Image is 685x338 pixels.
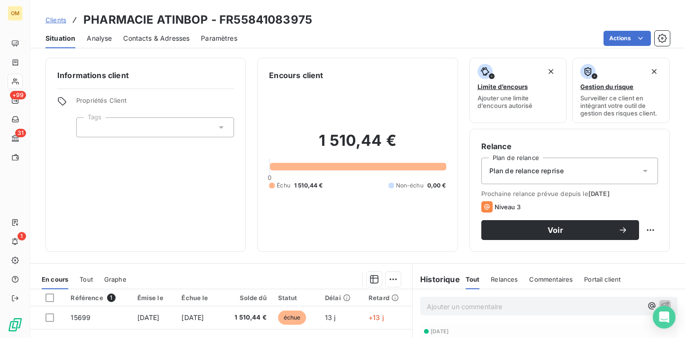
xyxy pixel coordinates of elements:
[489,166,564,176] span: Plan de relance reprise
[653,306,676,329] div: Open Intercom Messenger
[369,313,384,321] span: +13 j
[278,294,314,302] div: Statut
[269,70,323,81] h6: Encours client
[580,94,662,117] span: Surveiller ce client en intégrant votre outil de gestion des risques client.
[469,58,567,123] button: Limite d’encoursAjouter une limite d’encours autorisé
[45,34,75,43] span: Situation
[495,203,521,211] span: Niveau 3
[584,276,621,283] span: Portail client
[588,190,610,197] span: [DATE]
[181,294,215,302] div: Échue le
[201,34,237,43] span: Paramètres
[45,16,66,24] span: Clients
[427,181,446,190] span: 0,00 €
[123,34,189,43] span: Contacts & Adresses
[478,94,559,109] span: Ajouter une limite d’encours autorisé
[466,276,480,283] span: Tout
[478,83,528,90] span: Limite d’encours
[226,294,266,302] div: Solde dû
[431,329,449,334] span: [DATE]
[18,232,26,240] span: 1
[137,294,171,302] div: Émise le
[491,276,518,283] span: Relances
[277,181,290,190] span: Échu
[87,34,112,43] span: Analyse
[268,174,271,181] span: 0
[80,276,93,283] span: Tout
[104,276,126,283] span: Graphe
[71,294,126,302] div: Référence
[325,313,336,321] span: 13 j
[71,313,90,321] span: 15699
[8,6,23,21] div: OM
[181,313,204,321] span: [DATE]
[481,141,658,152] h6: Relance
[294,181,323,190] span: 1 510,44 €
[572,58,670,123] button: Gestion du risqueSurveiller ce client en intégrant votre outil de gestion des risques client.
[269,131,446,160] h2: 1 510,44 €
[84,123,92,132] input: Ajouter une valeur
[493,226,618,234] span: Voir
[83,11,312,28] h3: PHARMACIE ATINBOP - FR55841083975
[278,311,306,325] span: échue
[580,83,633,90] span: Gestion du risque
[481,220,639,240] button: Voir
[57,70,234,81] h6: Informations client
[107,294,116,302] span: 1
[529,276,573,283] span: Commentaires
[137,313,160,321] span: [DATE]
[15,129,26,137] span: 31
[8,317,23,332] img: Logo LeanPay
[369,294,406,302] div: Retard
[226,313,266,322] span: 1 510,44 €
[396,181,424,190] span: Non-échu
[325,294,357,302] div: Délai
[45,15,66,25] a: Clients
[10,91,26,99] span: +99
[76,97,234,110] span: Propriétés Client
[481,190,658,197] span: Prochaine relance prévue depuis le
[42,276,68,283] span: En cours
[413,274,460,285] h6: Historique
[604,31,651,46] button: Actions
